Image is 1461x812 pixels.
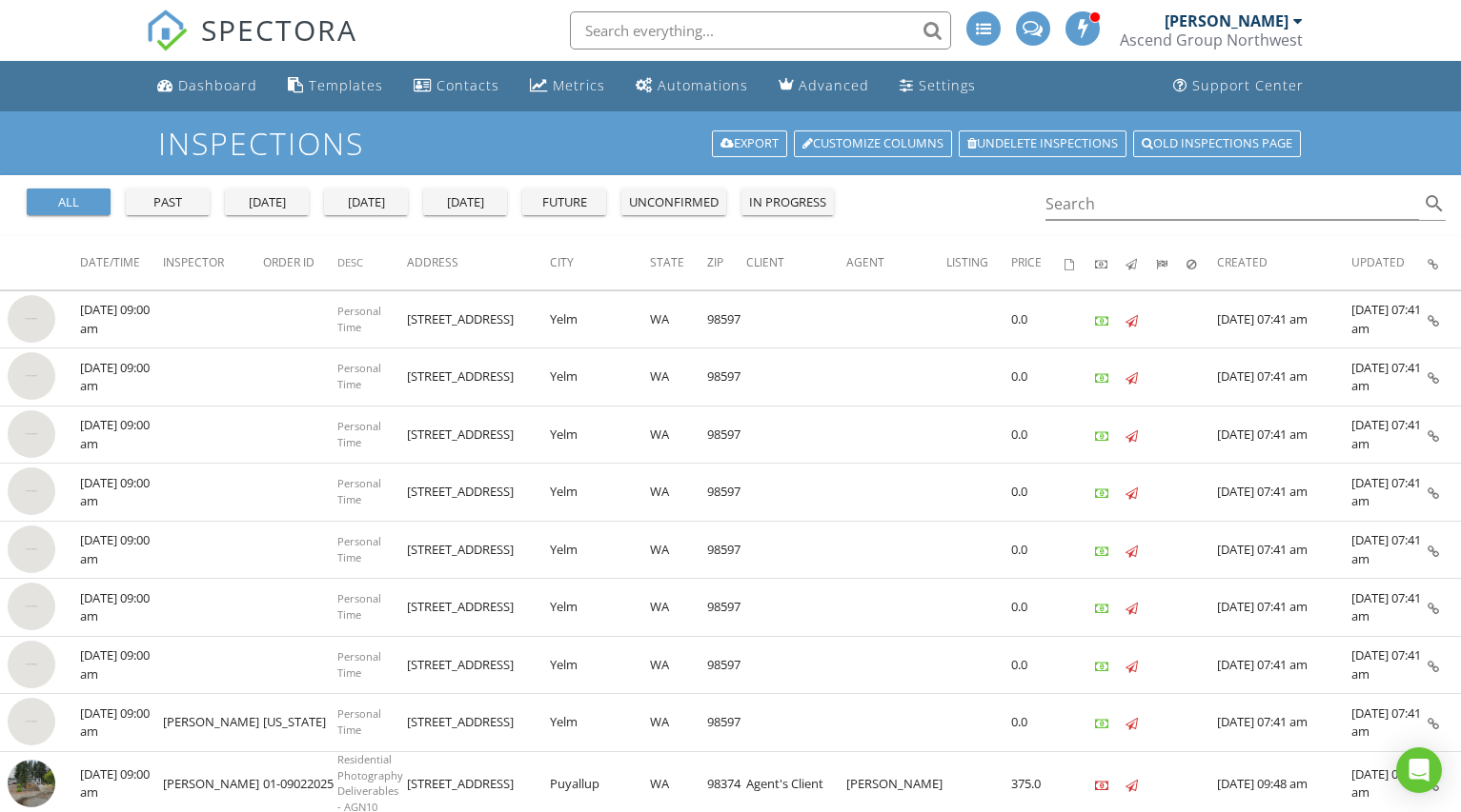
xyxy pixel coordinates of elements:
div: Templates [309,76,383,94]
img: streetview [8,295,55,343]
span: Personal Time [337,419,381,449]
td: [DATE] 09:00 am [80,694,163,752]
td: [DATE] 07:41 am [1351,464,1428,522]
td: [DATE] 07:41 am [1351,694,1428,752]
a: Metrics [522,69,613,104]
td: [STREET_ADDRESS] [407,348,550,406]
td: [STREET_ADDRESS] [407,636,550,694]
a: Customize Columns [794,130,952,157]
th: Desc: Not sorted. [337,236,407,289]
div: Advanced [799,76,869,94]
th: Agent: Not sorted. [846,236,946,289]
td: Yelm [550,694,650,752]
td: [STREET_ADDRESS] [407,694,550,752]
th: Inspection Details: Not sorted. [1428,236,1461,289]
td: [DATE] 07:41 am [1217,348,1351,406]
th: Order ID: Not sorted. [263,236,337,289]
td: WA [650,464,707,522]
td: 0.0 [1011,348,1065,406]
a: Support Center [1166,69,1311,104]
td: 98597 [707,521,746,579]
th: Created: Not sorted. [1217,236,1351,289]
td: [DATE] 07:41 am [1217,636,1351,694]
td: [DATE] 07:41 am [1351,521,1428,579]
button: unconfirmed [621,188,726,215]
img: The Best Home Inspection Software - Spectora [146,10,188,51]
img: streetview [8,525,55,573]
a: Automations (Advanced) [628,69,756,104]
td: 0.0 [1011,579,1065,637]
span: Price [1011,254,1042,270]
td: [PERSON_NAME] [163,694,263,752]
td: 98597 [707,636,746,694]
td: Yelm [550,348,650,406]
button: [DATE] [225,188,309,215]
td: [DATE] 07:41 am [1351,290,1428,348]
a: Contacts [406,69,507,104]
span: City [550,254,574,270]
td: [STREET_ADDRESS] [407,406,550,464]
span: Personal Time [337,361,381,391]
th: Address: Not sorted. [407,236,550,289]
th: Published: Not sorted. [1126,236,1156,289]
div: Metrics [553,76,605,94]
td: [STREET_ADDRESS] [407,579,550,637]
td: 0.0 [1011,464,1065,522]
th: State: Not sorted. [650,236,707,289]
td: [STREET_ADDRESS] [407,521,550,579]
img: streetview [8,583,55,630]
span: Zip [707,254,723,270]
th: Updated: Not sorted. [1351,236,1428,289]
td: Yelm [550,464,650,522]
td: 0.0 [1011,521,1065,579]
td: [DATE] 09:00 am [80,464,163,522]
th: Date/Time: Not sorted. [80,236,163,289]
td: [DATE] 07:41 am [1217,521,1351,579]
th: Listing: Not sorted. [946,236,1011,289]
th: Paid: Not sorted. [1095,236,1126,289]
span: Personal Time [337,706,381,737]
td: 0.0 [1011,290,1065,348]
div: in progress [749,193,826,212]
td: [DATE] 09:00 am [80,636,163,694]
span: State [650,254,684,270]
button: all [27,188,111,215]
button: future [522,188,606,215]
th: Price: Not sorted. [1011,236,1065,289]
span: Address [407,254,458,270]
td: 98597 [707,348,746,406]
img: streetview [8,698,55,745]
td: WA [650,348,707,406]
span: Created [1217,254,1268,270]
span: Personal Time [337,534,381,564]
img: streetview [8,467,55,515]
td: [DATE] 07:41 am [1351,579,1428,637]
td: [DATE] 09:00 am [80,579,163,637]
th: Submitted: Not sorted. [1156,236,1187,289]
th: Client: Not sorted. [746,236,846,289]
h1: Inspections [158,127,1303,160]
td: WA [650,290,707,348]
td: Yelm [550,290,650,348]
td: [DATE] 09:00 am [80,290,163,348]
span: Updated [1351,254,1405,270]
button: past [126,188,210,215]
th: Agreements signed: Not sorted. [1065,236,1095,289]
div: Ascend Group Northwest [1120,30,1303,50]
button: in progress [741,188,834,215]
div: Contacts [436,76,499,94]
div: Dashboard [178,76,257,94]
td: [DATE] 07:41 am [1351,636,1428,694]
span: Personal Time [337,649,381,680]
td: [US_STATE] [263,694,337,752]
span: Desc [337,255,363,269]
span: Client [746,254,784,270]
td: [DATE] 09:00 am [80,348,163,406]
input: Search everything... [570,11,951,50]
img: streetview [8,641,55,688]
th: Canceled: Not sorted. [1187,236,1217,289]
a: Settings [892,69,984,104]
div: [DATE] [233,193,301,212]
i: search [1423,192,1446,215]
td: [DATE] 07:41 am [1217,694,1351,752]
